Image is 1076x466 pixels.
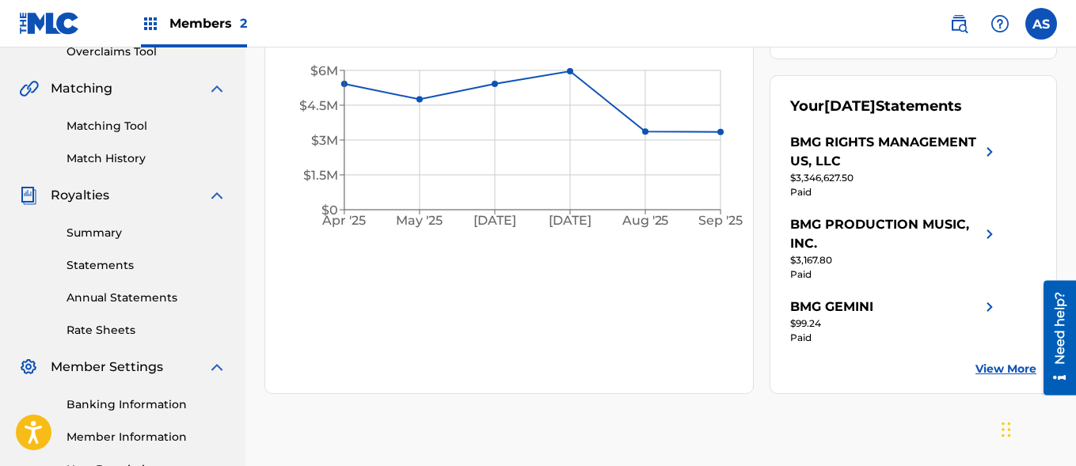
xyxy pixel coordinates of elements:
[790,253,999,267] div: $3,167.80
[790,215,980,253] div: BMG PRODUCTION MUSIC, INC.
[51,358,163,377] span: Member Settings
[790,267,999,282] div: Paid
[19,186,38,205] img: Royalties
[321,203,338,218] tspan: $0
[67,44,226,60] a: Overclaims Tool
[790,171,999,185] div: $3,346,627.50
[790,331,999,345] div: Paid
[67,290,226,306] a: Annual Statements
[790,96,962,117] div: Your Statements
[207,79,226,98] img: expand
[299,98,338,113] tspan: $4.5M
[303,168,338,183] tspan: $1.5M
[790,297,999,345] a: BMG GEMINIright chevron icon$99.24Paid
[790,316,999,331] div: $99.24
[67,257,226,274] a: Statements
[790,133,980,171] div: BMG RIGHTS MANAGEMENT US, LLC
[397,214,443,229] tspan: May '25
[699,214,743,229] tspan: Sep '25
[980,133,999,171] img: right chevron icon
[790,297,873,316] div: BMG GEMINI
[824,97,876,115] span: [DATE]
[980,215,999,253] img: right chevron icon
[67,225,226,241] a: Summary
[207,186,226,205] img: expand
[67,118,226,134] a: Matching Tool
[975,361,1036,377] a: View More
[790,215,999,282] a: BMG PRODUCTION MUSIC, INC.right chevron icon$3,167.80Paid
[67,322,226,339] a: Rate Sheets
[790,185,999,199] div: Paid
[980,297,999,316] img: right chevron icon
[51,79,112,98] span: Matching
[67,429,226,445] a: Member Information
[1032,281,1076,396] iframe: Resource Center
[67,396,226,413] a: Banking Information
[207,358,226,377] img: expand
[311,133,338,148] tspan: $3M
[322,214,367,229] tspan: Apr '25
[19,12,80,35] img: MLC Logo
[17,11,39,84] div: Need help?
[1002,406,1011,453] div: Drag
[19,358,38,377] img: Member Settings
[310,63,338,78] tspan: $6M
[790,133,999,199] a: BMG RIGHTS MANAGEMENT US, LLCright chevron icon$3,346,627.50Paid
[984,8,1016,40] div: Help
[990,14,1009,33] img: help
[943,8,975,40] a: Public Search
[240,16,247,31] span: 2
[622,214,669,229] tspan: Aug '25
[549,214,592,229] tspan: [DATE]
[19,79,39,98] img: Matching
[67,150,226,167] a: Match History
[473,214,516,229] tspan: [DATE]
[169,14,247,32] span: Members
[997,390,1076,466] iframe: Chat Widget
[949,14,968,33] img: search
[141,14,160,33] img: Top Rightsholders
[51,186,109,205] span: Royalties
[1025,8,1057,40] div: User Menu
